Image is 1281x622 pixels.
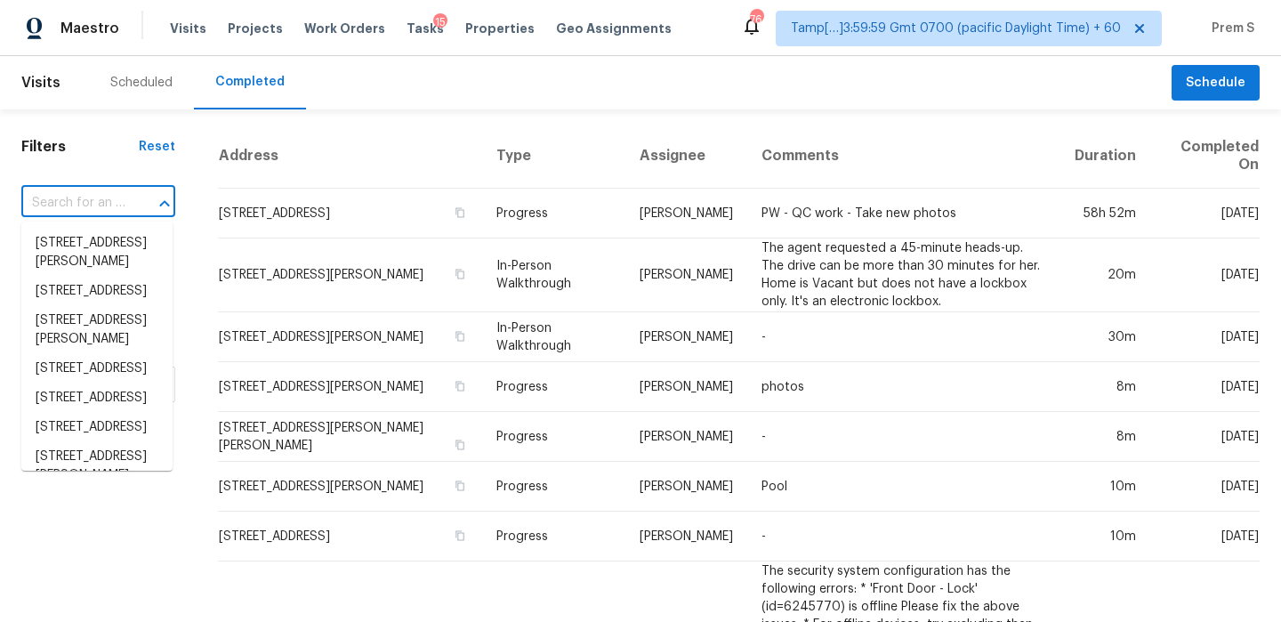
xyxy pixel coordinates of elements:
td: 10m [1060,462,1150,512]
td: PW - QC work - Take new photos [747,189,1059,238]
th: Completed On [1150,124,1260,189]
td: [DATE] [1150,462,1260,512]
td: 30m [1060,312,1150,362]
td: The agent requested a 45-minute heads-up. The drive can be more than 30 minutes for her. Home is ... [747,238,1059,312]
td: [PERSON_NAME] [625,462,747,512]
td: [STREET_ADDRESS] [218,512,482,561]
span: Properties [465,20,535,37]
td: [STREET_ADDRESS][PERSON_NAME] [218,238,482,312]
td: Progress [482,462,625,512]
span: Geo Assignments [556,20,672,37]
div: 15 [433,13,447,31]
td: In-Person Walkthrough [482,238,625,312]
td: [DATE] [1150,512,1260,561]
td: Progress [482,189,625,238]
td: - [747,412,1059,462]
div: Scheduled [110,74,173,92]
td: [PERSON_NAME] [625,362,747,412]
td: [PERSON_NAME] [625,189,747,238]
td: [DATE] [1150,238,1260,312]
th: Type [482,124,625,189]
td: [STREET_ADDRESS] [218,189,482,238]
td: [DATE] [1150,312,1260,362]
li: [STREET_ADDRESS] [21,277,173,306]
td: - [747,512,1059,561]
td: photos [747,362,1059,412]
h1: Filters [21,138,139,156]
button: Copy Address [452,478,468,494]
button: Copy Address [452,205,468,221]
td: In-Person Walkthrough [482,312,625,362]
span: Schedule [1186,72,1245,94]
input: Search for an address... [21,190,125,217]
li: [STREET_ADDRESS] [21,384,173,413]
li: [STREET_ADDRESS] [21,413,173,442]
td: [DATE] [1150,412,1260,462]
td: [PERSON_NAME] [625,412,747,462]
button: Schedule [1172,65,1260,101]
td: 58h 52m [1060,189,1150,238]
div: Reset [139,138,175,156]
span: Visits [170,20,206,37]
button: Copy Address [452,378,468,394]
th: Assignee [625,124,747,189]
td: [PERSON_NAME] [625,238,747,312]
span: Maestro [60,20,119,37]
td: Progress [482,512,625,561]
td: 10m [1060,512,1150,561]
td: 8m [1060,362,1150,412]
span: Tasks [407,22,444,35]
li: [STREET_ADDRESS] [21,354,173,384]
button: Copy Address [452,266,468,282]
li: [STREET_ADDRESS][PERSON_NAME] [21,442,173,490]
td: [STREET_ADDRESS][PERSON_NAME] [218,462,482,512]
span: Visits [21,63,60,102]
td: Progress [482,362,625,412]
div: Completed [215,73,285,91]
th: Duration [1060,124,1150,189]
td: Progress [482,412,625,462]
td: [STREET_ADDRESS][PERSON_NAME] [218,362,482,412]
td: 8m [1060,412,1150,462]
li: [STREET_ADDRESS][PERSON_NAME] [21,229,173,277]
td: [STREET_ADDRESS][PERSON_NAME] [218,312,482,362]
button: Copy Address [452,437,468,453]
th: Comments [747,124,1059,189]
td: [PERSON_NAME] [625,312,747,362]
span: Tamp[…]3:59:59 Gmt 0700 (pacific Daylight Time) + 60 [791,20,1121,37]
button: Close [152,191,177,216]
div: 764 [750,11,762,28]
button: Copy Address [452,328,468,344]
li: [STREET_ADDRESS][PERSON_NAME] [21,306,173,354]
span: Projects [228,20,283,37]
th: Address [218,124,482,189]
span: Work Orders [304,20,385,37]
td: [PERSON_NAME] [625,512,747,561]
td: [DATE] [1150,362,1260,412]
td: Pool [747,462,1059,512]
td: - [747,312,1059,362]
button: Copy Address [452,528,468,544]
span: Prem S [1204,20,1254,37]
td: [DATE] [1150,189,1260,238]
td: [STREET_ADDRESS][PERSON_NAME][PERSON_NAME] [218,412,482,462]
td: 20m [1060,238,1150,312]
